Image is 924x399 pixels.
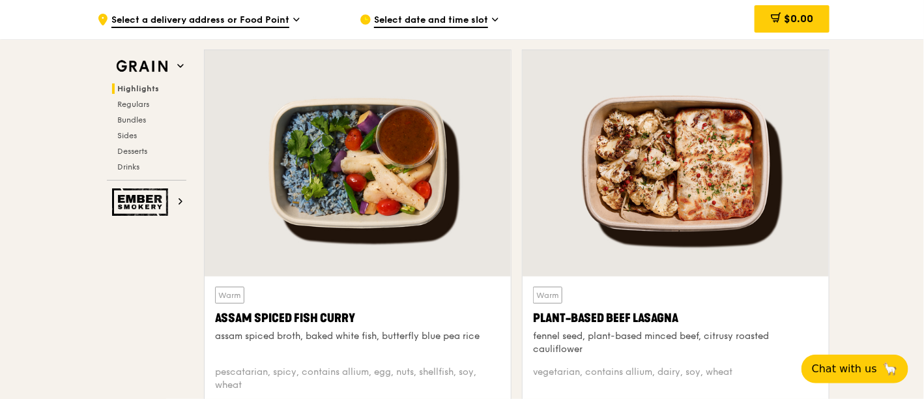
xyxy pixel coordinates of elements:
[215,309,500,327] div: Assam Spiced Fish Curry
[801,355,908,383] button: Chat with us🦙
[533,309,818,327] div: Plant-Based Beef Lasagna
[117,147,147,156] span: Desserts
[215,366,500,392] div: pescatarian, spicy, contains allium, egg, nuts, shellfish, soy, wheat
[215,330,500,343] div: assam spiced broth, baked white fish, butterfly blue pea rice
[533,330,818,356] div: fennel seed, plant-based minced beef, citrusy roasted cauliflower
[112,55,172,78] img: Grain web logo
[374,14,488,28] span: Select date and time slot
[112,188,172,216] img: Ember Smokery web logo
[117,84,159,93] span: Highlights
[117,162,139,171] span: Drinks
[882,361,898,377] span: 🦙
[117,131,137,140] span: Sides
[111,14,289,28] span: Select a delivery address or Food Point
[215,287,244,304] div: Warm
[117,100,149,109] span: Regulars
[533,287,562,304] div: Warm
[812,361,877,377] span: Chat with us
[117,115,146,125] span: Bundles
[533,366,818,392] div: vegetarian, contains allium, dairy, soy, wheat
[784,12,813,25] span: $0.00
